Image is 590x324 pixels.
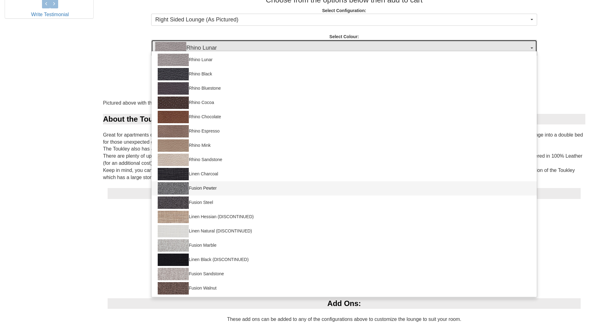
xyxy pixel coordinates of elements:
[151,224,537,238] a: Linen Natural (DISCONTINUED)
[151,96,537,110] a: Rhino Cocoa
[151,210,537,224] a: Linen Hessian (DISCONTINUED)
[31,12,69,17] a: Write Testimonial
[151,181,537,196] a: Fusion Pewter
[158,125,189,137] img: Rhino Espresso
[155,42,529,54] span: Rhino Lunar
[108,298,581,309] div: Add Ons:
[158,82,189,95] img: Rhino Bluestone
[151,281,537,295] a: Fusion Walnut
[151,81,537,96] a: Rhino Bluestone
[155,16,529,24] span: Right Sided Lounge (As Pictured)
[151,40,537,56] button: Rhino LunarRhino Lunar
[151,267,537,281] a: Fusion Sandstone
[158,282,189,295] img: Fusion Walnut
[151,67,537,81] a: Rhino Black
[158,139,189,152] img: Rhino Mink
[158,268,189,280] img: Fusion Sandstone
[158,196,189,209] img: Fusion Steel
[151,196,537,210] a: Fusion Steel
[151,238,537,253] a: Fusion Marble
[103,188,585,298] div: The Toukley is made in 3 separate pieces for easy delivery which then hook together onsite (Ottom...
[158,154,189,166] img: Rhino Sandstone
[103,114,585,124] div: About the Toukley Lounge:
[151,53,537,67] a: Rhino Lunar
[151,153,537,167] a: Rhino Sandstone
[108,220,344,298] div: Made in 3 Pieces
[155,42,186,54] img: Rhino Lunar
[151,167,537,181] a: Linen Charcoal
[108,188,581,199] div: Popular Configurations:
[158,168,189,180] img: Linen Charcoal
[158,68,189,80] img: Rhino Black
[158,97,189,109] img: Rhino Cocoa
[151,253,537,267] a: Linen Black (DISCONTINUED)
[158,211,189,223] img: Linen Hessian (DISCONTINUED)
[329,34,359,39] strong: Select Colour:
[158,54,189,66] img: Rhino Lunar
[158,111,189,123] img: Rhino Chocolate
[158,239,189,252] img: Fusion Marble
[151,14,537,26] button: Right Sided Lounge (As Pictured)
[158,254,189,266] img: Linen Black (DISCONTINUED)
[322,8,366,13] strong: Select Configuration:
[151,138,537,153] a: Rhino Mink
[158,182,189,195] img: Fusion Pewter
[151,124,537,138] a: Rhino Espresso
[151,110,537,124] a: Rhino Chocolate
[158,225,189,237] img: Linen Natural (DISCONTINUED)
